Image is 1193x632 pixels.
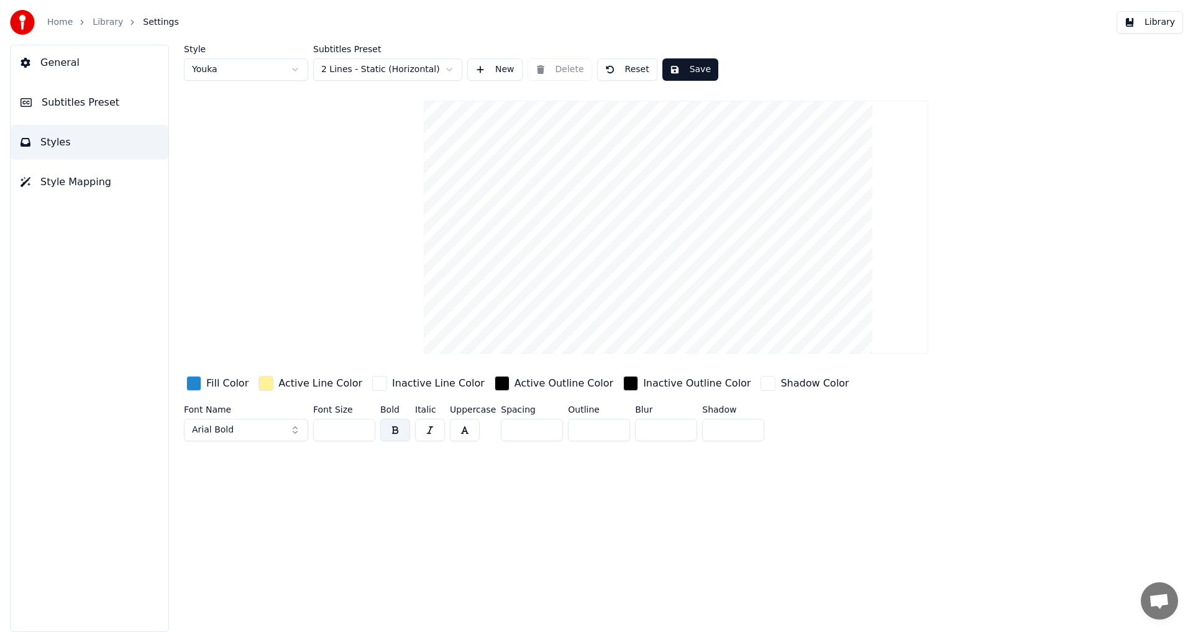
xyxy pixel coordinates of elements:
[184,373,251,393] button: Fill Color
[42,95,119,110] span: Subtitles Preset
[143,16,178,29] span: Settings
[192,424,234,436] span: Arial Bold
[11,125,168,160] button: Styles
[643,376,751,391] div: Inactive Outline Color
[11,85,168,120] button: Subtitles Preset
[10,10,35,35] img: youka
[450,405,496,414] label: Uppercase
[40,135,71,150] span: Styles
[256,373,365,393] button: Active Line Color
[392,376,485,391] div: Inactive Line Color
[313,405,375,414] label: Font Size
[40,175,111,190] span: Style Mapping
[370,373,487,393] button: Inactive Line Color
[313,45,462,53] label: Subtitles Preset
[597,58,657,81] button: Reset
[780,376,849,391] div: Shadow Color
[278,376,362,391] div: Active Line Color
[380,405,410,414] label: Bold
[11,45,168,80] button: General
[184,45,308,53] label: Style
[621,373,753,393] button: Inactive Outline Color
[93,16,123,29] a: Library
[758,373,851,393] button: Shadow Color
[415,405,445,414] label: Italic
[47,16,73,29] a: Home
[11,165,168,199] button: Style Mapping
[467,58,523,81] button: New
[47,16,179,29] nav: breadcrumb
[501,405,563,414] label: Spacing
[40,55,80,70] span: General
[514,376,613,391] div: Active Outline Color
[635,405,697,414] label: Blur
[568,405,630,414] label: Outline
[1141,582,1178,620] a: Open chat
[206,376,249,391] div: Fill Color
[702,405,764,414] label: Shadow
[662,58,718,81] button: Save
[184,405,308,414] label: Font Name
[1117,11,1183,34] button: Library
[492,373,616,393] button: Active Outline Color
